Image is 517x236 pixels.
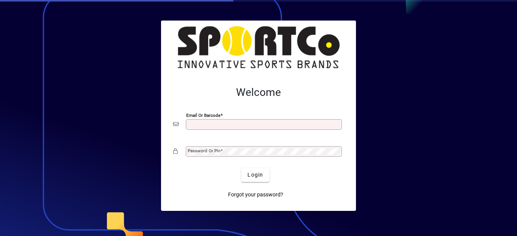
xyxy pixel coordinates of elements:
h2: Welcome [173,86,344,99]
mat-label: Password or Pin [188,148,220,153]
span: Forgot your password? [228,191,283,199]
button: Login [241,168,269,182]
a: Forgot your password? [225,188,286,202]
span: Login [247,171,263,179]
mat-label: Email or Barcode [186,112,220,118]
